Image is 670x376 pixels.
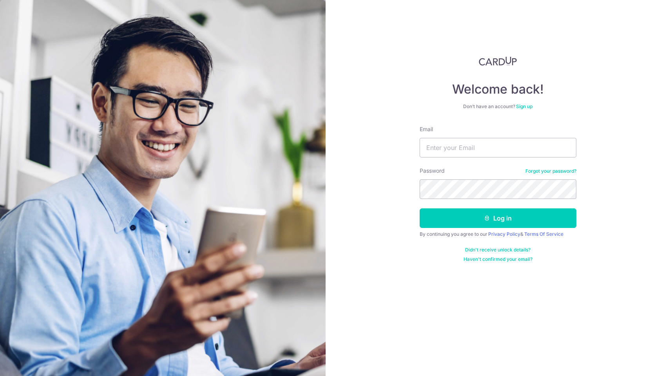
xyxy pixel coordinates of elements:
[420,167,445,175] label: Password
[525,168,576,174] a: Forgot your password?
[420,138,576,157] input: Enter your Email
[524,231,563,237] a: Terms Of Service
[420,231,576,237] div: By continuing you agree to our &
[465,247,531,253] a: Didn't receive unlock details?
[420,81,576,97] h4: Welcome back!
[488,231,520,237] a: Privacy Policy
[420,103,576,110] div: Don’t have an account?
[516,103,532,109] a: Sign up
[420,125,433,133] label: Email
[464,256,532,262] a: Haven't confirmed your email?
[479,56,517,66] img: CardUp Logo
[420,208,576,228] button: Log in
